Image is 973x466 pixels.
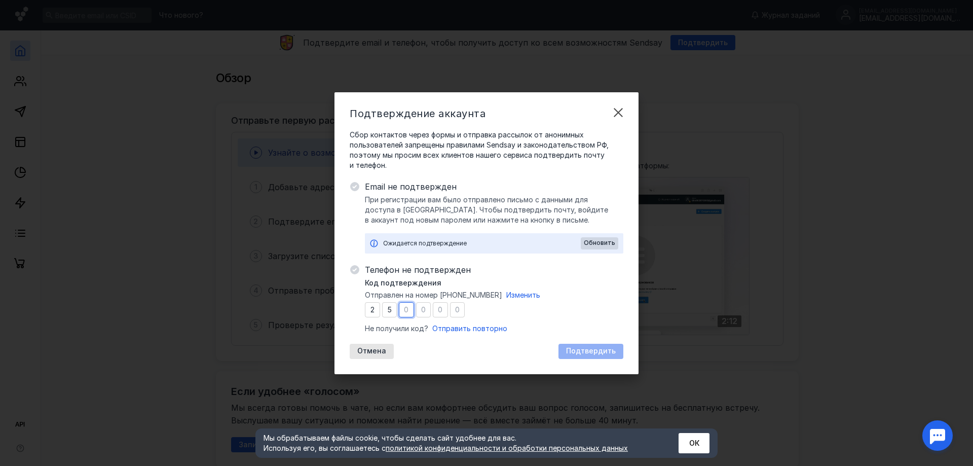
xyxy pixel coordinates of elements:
[584,239,615,246] span: Обновить
[365,181,623,193] span: Email не подтвержден
[365,278,441,288] span: Код подтверждения
[432,324,507,334] button: Отправить повторно
[433,302,448,317] input: 0
[350,344,394,359] button: Отмена
[383,238,581,248] div: Ожидается подтверждение
[264,433,654,453] div: Мы обрабатываем файлы cookie, чтобы сделать сайт удобнее для вас. Используя его, вы соглашаетесь c
[450,302,465,317] input: 0
[365,302,380,317] input: 0
[350,130,623,170] span: Сбор контактов через формы и отправка рассылок от анонимных пользователей запрещены правилами Sen...
[506,290,540,300] button: Изменить
[382,302,397,317] input: 0
[399,302,414,317] input: 0
[365,290,502,300] span: Отправлен на номер [PHONE_NUMBER]
[357,347,386,355] span: Отмена
[350,107,485,120] span: Подтверждение аккаунта
[386,444,628,452] a: политикой конфиденциальности и обработки персональных данных
[506,291,540,299] span: Изменить
[679,433,709,453] button: ОК
[365,264,623,276] span: Телефон не подтвержден
[416,302,431,317] input: 0
[365,324,428,334] span: Не получили код?
[581,237,618,249] button: Обновить
[432,324,507,333] span: Отправить повторно
[365,195,623,225] span: При регистрации вам было отправлено письмо с данными для доступа в [GEOGRAPHIC_DATA]. Чтобы подтв...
